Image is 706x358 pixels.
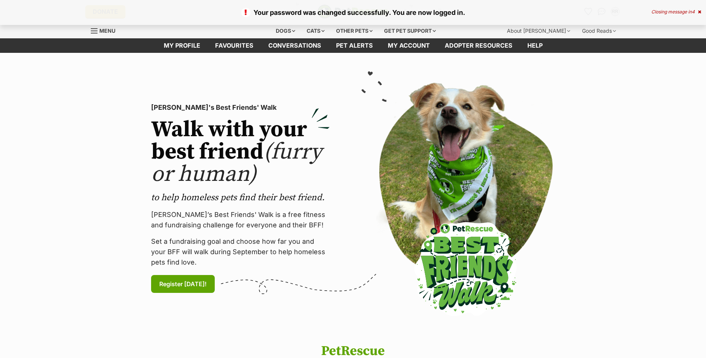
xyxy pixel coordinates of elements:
[271,23,300,38] div: Dogs
[151,210,330,230] p: [PERSON_NAME]’s Best Friends' Walk is a free fitness and fundraising challenge for everyone and t...
[156,38,208,53] a: My profile
[301,23,330,38] div: Cats
[99,28,115,34] span: Menu
[159,279,207,288] span: Register [DATE]!
[151,138,322,188] span: (furry or human)
[437,38,520,53] a: Adopter resources
[379,23,441,38] div: Get pet support
[331,23,378,38] div: Other pets
[380,38,437,53] a: My account
[329,38,380,53] a: Pet alerts
[261,38,329,53] a: conversations
[151,275,215,293] a: Register [DATE]!
[151,119,330,186] h2: Walk with your best friend
[520,38,550,53] a: Help
[151,102,330,113] p: [PERSON_NAME]'s Best Friends' Walk
[151,192,330,204] p: to help homeless pets find their best friend.
[151,236,330,268] p: Set a fundraising goal and choose how far you and your BFF will walk during September to help hom...
[208,38,261,53] a: Favourites
[91,23,121,37] a: Menu
[577,23,621,38] div: Good Reads
[502,23,575,38] div: About [PERSON_NAME]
